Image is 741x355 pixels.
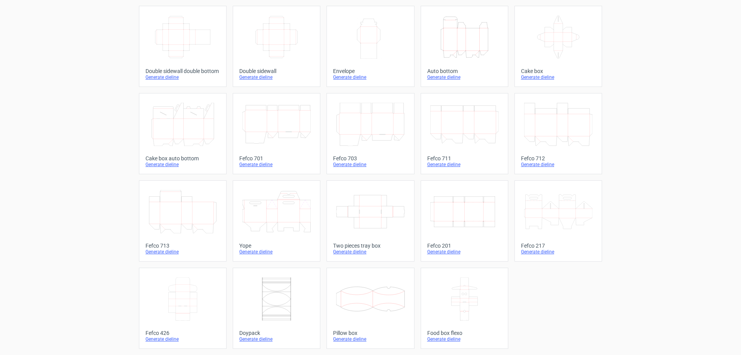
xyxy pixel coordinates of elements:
div: Generate dieline [145,74,220,80]
div: Fefco 701 [239,155,314,161]
div: Generate dieline [427,249,502,255]
div: Yope [239,243,314,249]
div: Generate dieline [521,74,596,80]
div: Two pieces tray box [333,243,408,249]
div: Fefco 703 [333,155,408,161]
a: Fefco 712Generate dieline [514,93,602,174]
a: Fefco 701Generate dieline [233,93,320,174]
div: Fefco 217 [521,243,596,249]
div: Generate dieline [333,161,408,168]
a: Fefco 711Generate dieline [421,93,508,174]
div: Cake box auto bottom [145,155,220,161]
div: Fefco 711 [427,155,502,161]
a: DoypackGenerate dieline [233,268,320,349]
div: Pillow box [333,330,408,336]
div: Generate dieline [427,161,502,168]
div: Generate dieline [239,161,314,168]
div: Auto bottom [427,68,502,74]
div: Cake box [521,68,596,74]
a: Fefco 201Generate dieline [421,180,508,262]
a: Fefco 703Generate dieline [327,93,414,174]
a: Cake box auto bottomGenerate dieline [139,93,227,174]
a: Fefco 217Generate dieline [514,180,602,262]
div: Double sidewall double bottom [145,68,220,74]
a: Food box flexoGenerate dieline [421,268,508,349]
div: Generate dieline [145,249,220,255]
div: Fefco 712 [521,155,596,161]
a: EnvelopeGenerate dieline [327,6,414,87]
div: Generate dieline [521,249,596,255]
div: Generate dieline [239,74,314,80]
div: Generate dieline [239,249,314,255]
a: Pillow boxGenerate dieline [327,268,414,349]
a: Fefco 426Generate dieline [139,268,227,349]
div: Food box flexo [427,330,502,336]
a: Fefco 713Generate dieline [139,180,227,262]
a: Double sidewallGenerate dieline [233,6,320,87]
div: Generate dieline [145,336,220,342]
div: Fefco 201 [427,243,502,249]
a: Two pieces tray boxGenerate dieline [327,180,414,262]
div: Generate dieline [427,74,502,80]
div: Fefco 426 [145,330,220,336]
div: Generate dieline [333,336,408,342]
div: Doypack [239,330,314,336]
div: Generate dieline [239,336,314,342]
div: Double sidewall [239,68,314,74]
a: Auto bottomGenerate dieline [421,6,508,87]
div: Generate dieline [333,249,408,255]
div: Generate dieline [521,161,596,168]
a: Cake boxGenerate dieline [514,6,602,87]
div: Fefco 713 [145,243,220,249]
div: Generate dieline [145,161,220,168]
div: Envelope [333,68,408,74]
a: Double sidewall double bottomGenerate dieline [139,6,227,87]
a: YopeGenerate dieline [233,180,320,262]
div: Generate dieline [333,74,408,80]
div: Generate dieline [427,336,502,342]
